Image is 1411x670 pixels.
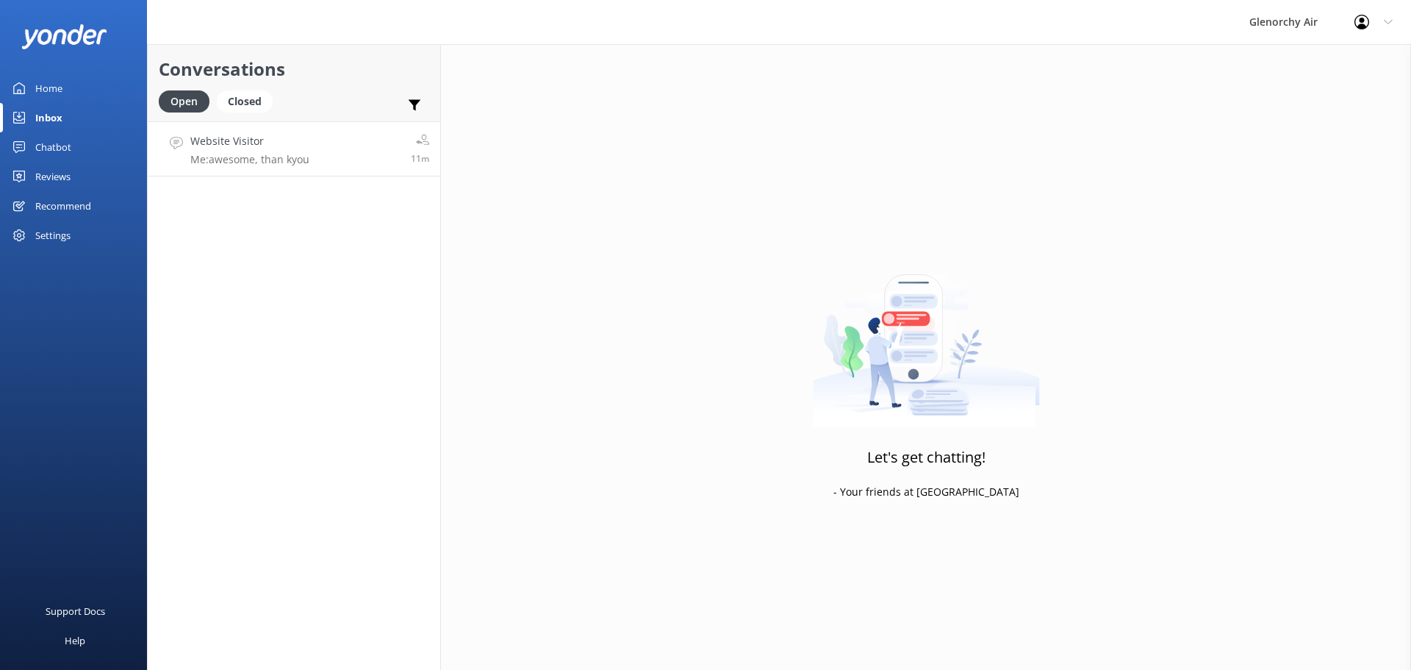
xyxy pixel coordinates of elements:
[833,484,1019,500] p: - Your friends at [GEOGRAPHIC_DATA]
[190,133,309,149] h4: Website Visitor
[159,93,217,109] a: Open
[148,121,440,177] a: Website VisitorMe:awesome, than kyou11m
[35,191,91,221] div: Recommend
[65,626,85,655] div: Help
[35,162,71,191] div: Reviews
[35,74,62,103] div: Home
[46,596,105,626] div: Support Docs
[22,24,107,49] img: yonder-white-logo.png
[159,55,429,83] h2: Conversations
[35,221,71,250] div: Settings
[190,153,309,166] p: Me: awesome, than kyou
[159,90,209,113] div: Open
[813,243,1040,427] img: artwork of a man stealing a conversation from at giant smartphone
[867,446,985,469] h3: Let's get chatting!
[217,90,273,113] div: Closed
[35,103,62,132] div: Inbox
[35,132,71,162] div: Chatbot
[217,93,280,109] a: Closed
[411,152,429,165] span: 03:04pm 19-Aug-2025 (UTC +12:00) Pacific/Auckland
